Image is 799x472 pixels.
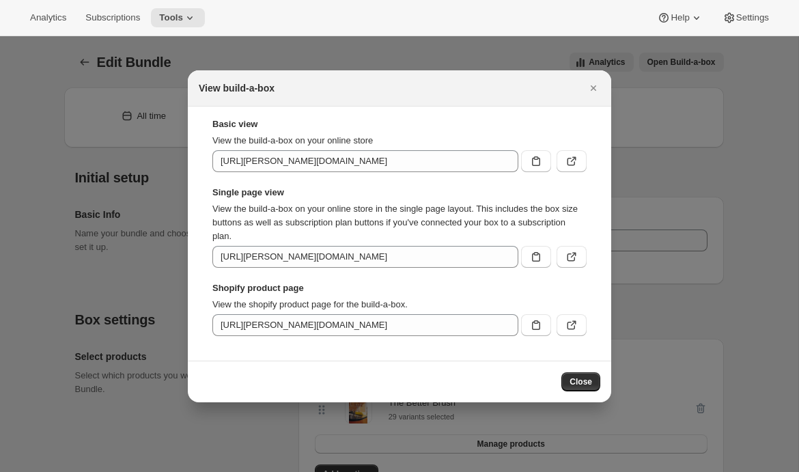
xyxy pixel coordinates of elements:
[212,134,587,148] p: View the build-a-box on your online store
[736,12,769,23] span: Settings
[212,202,587,243] p: View the build-a-box on your online store in the single page layout. This includes the box size b...
[570,376,592,387] span: Close
[714,8,777,27] button: Settings
[671,12,689,23] span: Help
[212,281,587,295] strong: Shopify product page
[30,12,66,23] span: Analytics
[212,186,587,199] strong: Single page view
[212,298,587,311] p: View the shopify product page for the build-a-box.
[584,79,603,98] button: Close
[199,81,275,95] h2: View build-a-box
[159,12,183,23] span: Tools
[151,8,205,27] button: Tools
[85,12,140,23] span: Subscriptions
[649,8,711,27] button: Help
[561,372,600,391] button: Close
[77,8,148,27] button: Subscriptions
[212,117,587,131] strong: Basic view
[22,8,74,27] button: Analytics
